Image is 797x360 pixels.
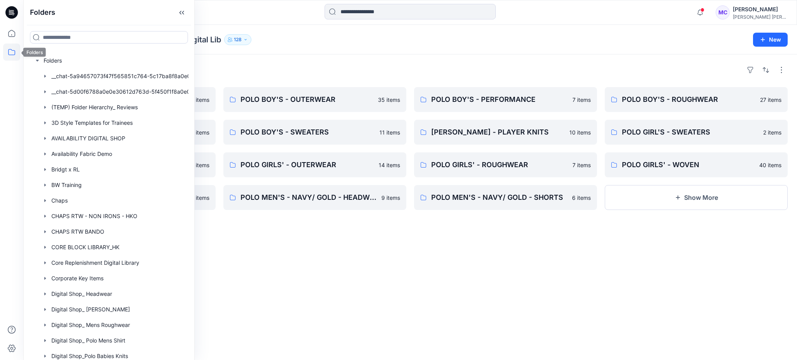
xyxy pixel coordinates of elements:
[223,120,406,145] a: POLO BOY'S - SWEATERS11 items
[759,161,781,169] p: 40 items
[224,34,251,45] button: 128
[223,87,406,112] a: POLO BOY'S - OUTERWEAR35 items
[378,96,400,104] p: 35 items
[241,127,375,138] p: POLO BOY'S - SWEATERS
[733,5,787,14] div: [PERSON_NAME]
[223,185,406,210] a: POLO MEN'S - NAVY/ GOLD - HEADWEAR9 items
[431,192,567,203] p: POLO MEN'S - NAVY/ GOLD - SHORTS
[241,94,373,105] p: POLO BOY'S - OUTERWEAR
[241,159,374,170] p: POLO GIRLS' - OUTERWEAR
[241,192,377,203] p: POLO MEN'S - NAVY/ GOLD - HEADWEAR
[605,87,788,112] a: POLO BOY'S - ROUGHWEAR27 items
[622,127,758,138] p: POLO GIRL'S - SWEATERS
[414,185,597,210] a: POLO MEN'S - NAVY/ GOLD - SHORTS6 items
[223,152,406,177] a: POLO GIRLS' - OUTERWEAR14 items
[622,159,755,170] p: POLO GIRLS' - WOVEN
[763,128,781,136] p: 2 items
[572,96,591,104] p: 7 items
[733,14,787,20] div: [PERSON_NAME] [PERSON_NAME]
[431,94,568,105] p: POLO BOY'S - PERFORMANCE
[414,87,597,112] a: POLO BOY'S - PERFORMANCE7 items
[572,161,591,169] p: 7 items
[234,35,242,44] p: 128
[187,128,209,136] p: 30 items
[572,194,591,202] p: 6 items
[188,194,209,202] p: 10 items
[622,94,755,105] p: POLO BOY'S - ROUGHWEAR
[605,152,788,177] a: POLO GIRLS' - WOVEN40 items
[379,161,400,169] p: 14 items
[605,120,788,145] a: POLO GIRL'S - SWEATERS2 items
[760,96,781,104] p: 27 items
[381,194,400,202] p: 9 items
[414,152,597,177] a: POLO GIRLS' - ROUGHWEAR7 items
[431,127,565,138] p: [PERSON_NAME] - PLAYER KNITS
[414,120,597,145] a: [PERSON_NAME] - PLAYER KNITS10 items
[716,5,730,19] div: MC
[379,128,400,136] p: 11 items
[187,161,209,169] p: 66 items
[186,96,209,104] p: 112 items
[569,128,591,136] p: 10 items
[605,185,788,210] button: Show More
[431,159,568,170] p: POLO GIRLS' - ROUGHWEAR
[753,33,788,47] button: New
